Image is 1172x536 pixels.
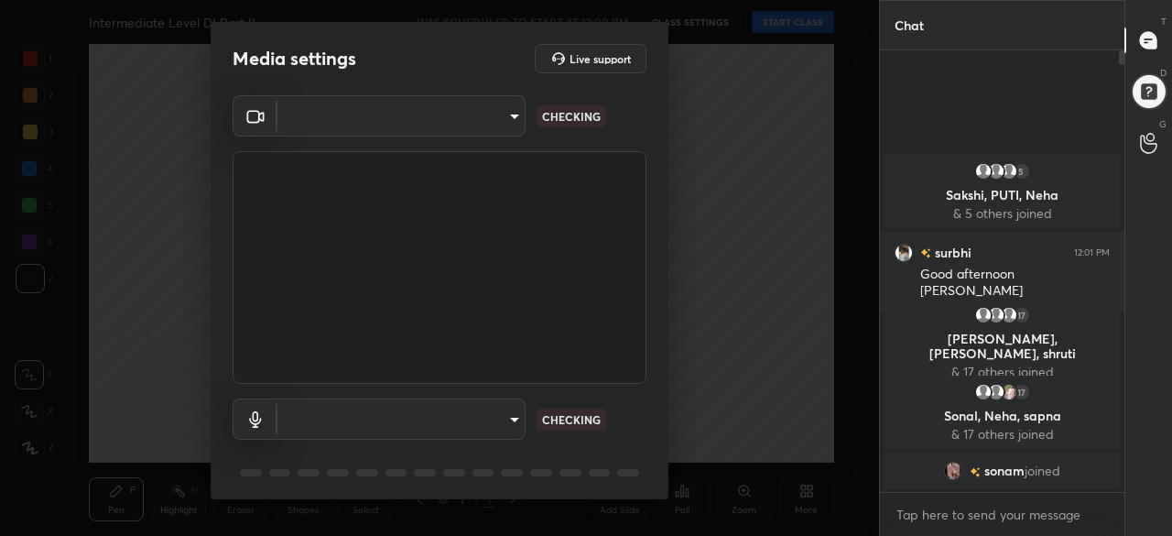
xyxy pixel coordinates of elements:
img: default.png [1000,162,1018,180]
p: & 17 others joined [895,365,1109,379]
img: 762778f154034922b7f705e098f97e55.jpg [1000,383,1018,401]
img: no-rating-badge.077c3623.svg [970,467,981,477]
div: ​ [277,95,526,137]
img: default.png [974,383,993,401]
img: default.png [987,383,1005,401]
p: CHECKING [542,411,601,428]
img: default.png [987,162,1005,180]
div: Good afternoon [PERSON_NAME] [920,266,1110,301]
span: joined [1025,464,1060,478]
h6: surbhi [931,243,971,262]
img: default.png [974,162,993,180]
img: no-rating-badge.077c3623.svg [920,248,931,258]
img: feeadce1712c45139b2f4e90698415d5.jpg [944,462,962,480]
h2: Media settings [233,47,356,71]
p: & 5 others joined [895,206,1109,221]
div: grid [880,151,1124,493]
p: T [1161,15,1167,28]
p: CHECKING [542,108,601,125]
div: 5 [1013,162,1031,180]
img: default.png [974,306,993,324]
img: 9d21829e35ca46b08cc006c9ea5c0db6.jpg [895,244,913,262]
div: 17 [1013,383,1031,401]
div: ​ [277,399,526,440]
p: Chat [880,1,939,49]
div: 12:01 PM [1074,247,1110,258]
p: & 17 others joined [895,427,1109,442]
p: [PERSON_NAME], [PERSON_NAME], shruti [895,332,1109,361]
img: default.png [1000,306,1018,324]
p: Sonal, Neha, sapna [895,409,1109,423]
h5: Live support [570,53,631,64]
img: default.png [987,306,1005,324]
p: G [1159,117,1167,131]
div: 17 [1013,306,1031,324]
p: Sakshi, PUTI, Neha [895,188,1109,202]
p: D [1160,66,1167,80]
span: sonam [984,464,1025,478]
